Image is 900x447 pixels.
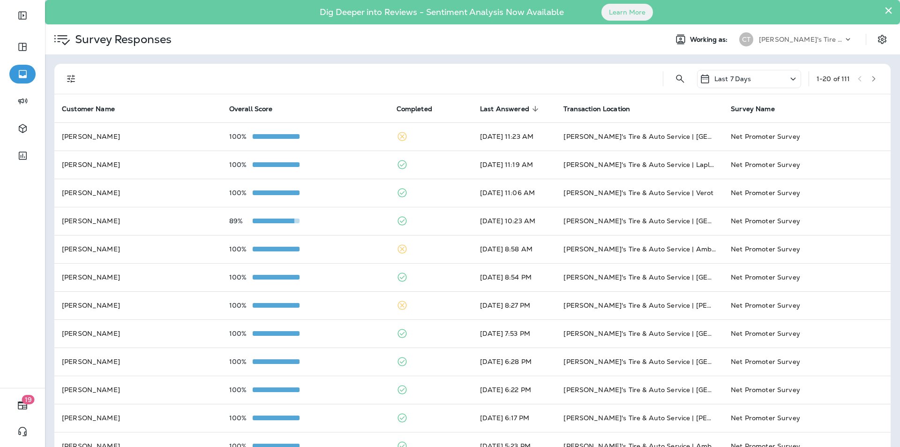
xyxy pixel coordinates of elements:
td: [PERSON_NAME]'s Tire & Auto Service | [GEOGRAPHIC_DATA] [556,319,723,348]
td: [DATE] 7:53 PM [472,319,556,348]
p: Last 7 Days [714,75,751,83]
span: Overall Score [229,105,285,113]
td: [PERSON_NAME] [54,151,222,179]
button: 19 [9,396,36,415]
td: [DATE] 8:54 PM [472,263,556,291]
td: Net Promoter Survey [723,376,891,404]
button: Close [884,3,893,18]
p: 100% [229,189,253,197]
td: [PERSON_NAME]'s Tire & Auto Service | [GEOGRAPHIC_DATA] [556,122,723,151]
td: [DATE] 8:27 PM [472,291,556,319]
td: Net Promoter Survey [723,263,891,291]
span: Last Answered [480,105,529,113]
span: Survey Name [731,105,787,113]
span: Working as: [690,36,730,44]
button: Expand Sidebar [9,6,36,25]
p: 100% [229,302,253,309]
td: Net Promoter Survey [723,122,891,151]
button: Learn More [601,4,653,21]
td: [PERSON_NAME] [54,404,222,432]
td: Net Promoter Survey [723,207,891,235]
span: Last Answered [480,105,541,113]
td: [DATE] 11:19 AM [472,151,556,179]
span: Transaction Location [563,105,642,113]
span: 19 [22,395,35,404]
p: 100% [229,161,253,168]
span: Transaction Location [563,105,630,113]
td: [PERSON_NAME]'s Tire & Auto Service | [GEOGRAPHIC_DATA] [556,207,723,235]
td: [PERSON_NAME]'s Tire & Auto Service | [GEOGRAPHIC_DATA] [556,348,723,376]
button: Settings [874,31,891,48]
td: [DATE] 6:28 PM [472,348,556,376]
p: 100% [229,133,253,140]
td: [PERSON_NAME] [54,263,222,291]
td: [PERSON_NAME] [54,291,222,319]
td: [PERSON_NAME] [54,207,222,235]
td: [DATE] 11:06 AM [472,179,556,207]
td: [DATE] 6:17 PM [472,404,556,432]
span: Survey Name [731,105,775,113]
td: Net Promoter Survey [723,291,891,319]
td: [DATE] 11:23 AM [472,122,556,151]
div: CT [739,32,753,46]
p: 89% [229,217,253,225]
td: [PERSON_NAME]'s Tire & Auto Service | [GEOGRAPHIC_DATA] [556,376,723,404]
td: [DATE] 8:58 AM [472,235,556,263]
p: Dig Deeper into Reviews - Sentiment Analysis Now Available [292,11,591,14]
td: Net Promoter Survey [723,179,891,207]
td: [PERSON_NAME] [54,122,222,151]
td: [DATE] 10:23 AM [472,207,556,235]
td: [PERSON_NAME] [54,179,222,207]
p: 100% [229,245,253,253]
td: [PERSON_NAME]'s Tire & Auto Service | [PERSON_NAME] [556,291,723,319]
td: [PERSON_NAME]'s Tire & Auto Service | [GEOGRAPHIC_DATA] [556,263,723,291]
td: [PERSON_NAME]'s Tire & Auto Service | Laplace [556,151,723,179]
td: Net Promoter Survey [723,151,891,179]
td: Net Promoter Survey [723,404,891,432]
td: [DATE] 6:22 PM [472,376,556,404]
span: Completed [397,105,432,113]
td: Net Promoter Survey [723,348,891,376]
td: [PERSON_NAME] [54,235,222,263]
td: [PERSON_NAME] [54,319,222,348]
button: Search Survey Responses [671,69,690,88]
span: Completed [397,105,444,113]
td: [PERSON_NAME] [54,376,222,404]
span: Customer Name [62,105,115,113]
span: Overall Score [229,105,273,113]
p: 100% [229,414,253,422]
p: Survey Responses [71,32,172,46]
td: Net Promoter Survey [723,319,891,348]
button: Filters [62,69,81,88]
td: [PERSON_NAME]'s Tire & Auto Service | [PERSON_NAME] [556,404,723,432]
p: 100% [229,330,253,337]
td: Net Promoter Survey [723,235,891,263]
p: [PERSON_NAME]'s Tire & Auto [759,36,843,43]
td: [PERSON_NAME]'s Tire & Auto Service | Verot [556,179,723,207]
td: [PERSON_NAME] [54,348,222,376]
p: 100% [229,386,253,394]
div: 1 - 20 of 111 [817,75,850,83]
p: 100% [229,358,253,365]
p: 100% [229,273,253,281]
span: Customer Name [62,105,127,113]
td: [PERSON_NAME]'s Tire & Auto Service | Ambassador [556,235,723,263]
